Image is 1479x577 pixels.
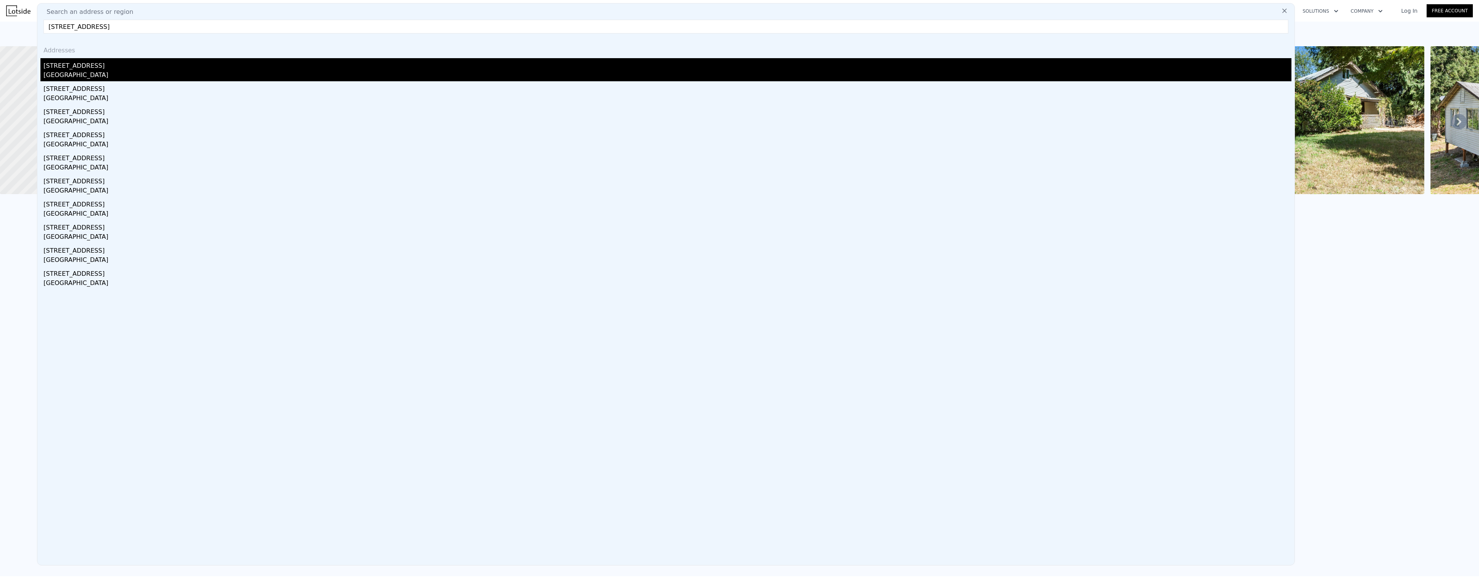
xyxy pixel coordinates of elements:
input: Enter an address, city, region, neighborhood or zip code [44,20,1288,34]
div: [STREET_ADDRESS] [44,58,1291,70]
a: Free Account [1427,4,1473,17]
span: Search an address or region [40,7,133,17]
div: [GEOGRAPHIC_DATA] [44,70,1291,81]
a: Log In [1392,7,1427,15]
div: [GEOGRAPHIC_DATA] [44,140,1291,151]
div: [STREET_ADDRESS] [44,127,1291,140]
div: [GEOGRAPHIC_DATA] [44,94,1291,104]
button: Company [1345,4,1389,18]
div: [STREET_ADDRESS] [44,104,1291,117]
div: [STREET_ADDRESS] [44,151,1291,163]
div: Addresses [40,40,1291,58]
div: [GEOGRAPHIC_DATA] [44,278,1291,289]
div: [STREET_ADDRESS] [44,197,1291,209]
div: [STREET_ADDRESS] [44,220,1291,232]
div: [GEOGRAPHIC_DATA] [44,163,1291,174]
div: [GEOGRAPHIC_DATA] [44,186,1291,197]
div: [GEOGRAPHIC_DATA] [44,255,1291,266]
div: [GEOGRAPHIC_DATA] [44,117,1291,127]
div: [STREET_ADDRESS] [44,243,1291,255]
div: [STREET_ADDRESS] [44,266,1291,278]
button: Solutions [1296,4,1345,18]
img: Lotside [6,5,30,16]
div: [STREET_ADDRESS] [44,81,1291,94]
div: [STREET_ADDRESS] [44,174,1291,186]
div: [GEOGRAPHIC_DATA] [44,232,1291,243]
div: [GEOGRAPHIC_DATA] [44,209,1291,220]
